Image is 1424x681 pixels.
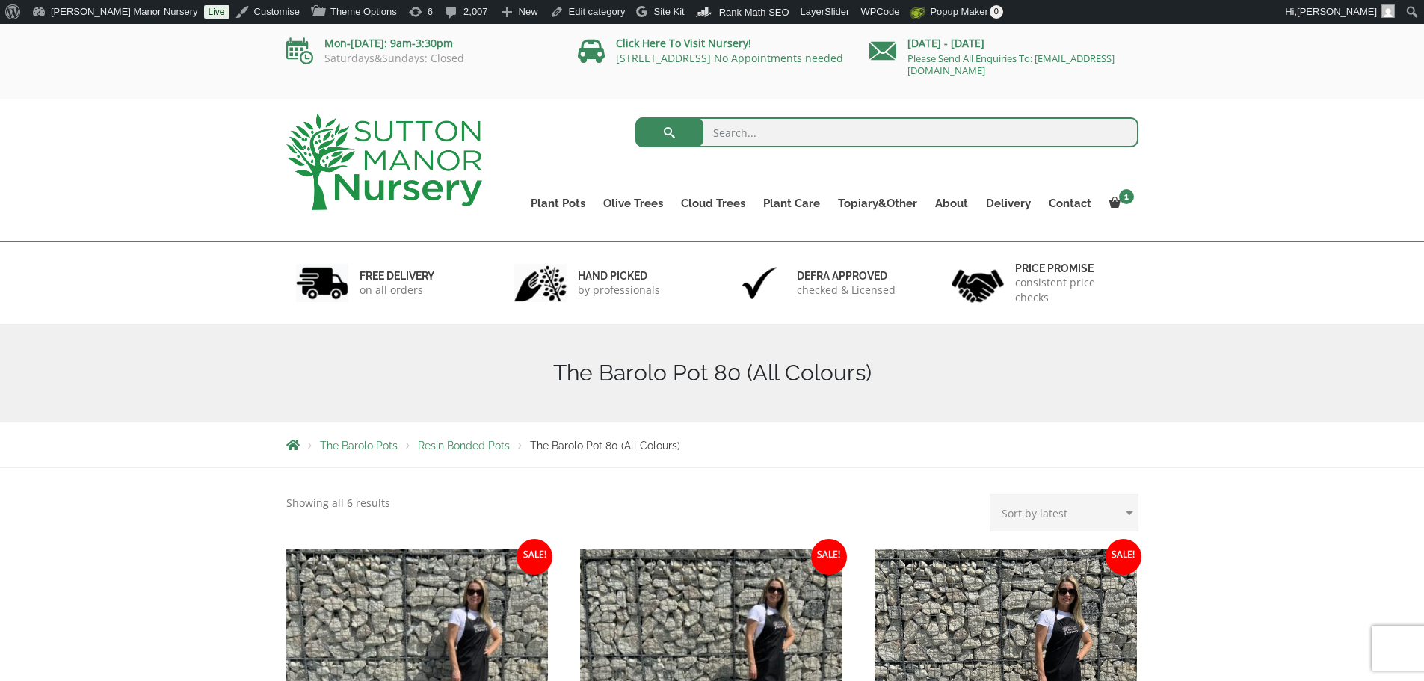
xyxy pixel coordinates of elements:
h1: The Barolo Pot 80 (All Colours) [286,360,1138,386]
img: logo [286,114,482,210]
nav: Breadcrumbs [286,439,1138,451]
p: by professionals [578,283,660,298]
p: consistent price checks [1015,275,1129,305]
img: 3.jpg [733,264,786,302]
p: Showing all 6 results [286,494,390,512]
a: Topiary&Other [829,193,926,214]
p: on all orders [360,283,434,298]
h6: Defra approved [797,269,896,283]
a: Resin Bonded Pots [418,440,510,452]
a: Cloud Trees [672,193,754,214]
p: checked & Licensed [797,283,896,298]
a: Plant Pots [522,193,594,214]
p: Saturdays&Sundays: Closed [286,52,555,64]
span: The Barolo Pot 80 (All Colours) [530,440,680,452]
span: Sale! [517,539,552,575]
p: Mon-[DATE]: 9am-3:30pm [286,34,555,52]
span: Sale! [811,539,847,575]
img: 4.jpg [952,260,1004,306]
a: Please Send All Enquiries To: [EMAIL_ADDRESS][DOMAIN_NAME] [907,52,1115,77]
a: About [926,193,977,214]
span: Rank Math SEO [719,7,789,18]
select: Shop order [990,494,1138,531]
a: Click Here To Visit Nursery! [616,36,751,50]
span: Sale! [1106,539,1141,575]
a: The Barolo Pots [320,440,398,452]
h6: hand picked [578,269,660,283]
img: 1.jpg [296,264,348,302]
p: [DATE] - [DATE] [869,34,1138,52]
img: 2.jpg [514,264,567,302]
span: 0 [990,5,1003,19]
a: 1 [1100,193,1138,214]
span: Site Kit [653,6,684,17]
a: Live [204,5,229,19]
span: [PERSON_NAME] [1297,6,1377,17]
input: Search... [635,117,1138,147]
a: [STREET_ADDRESS] No Appointments needed [616,51,843,65]
h6: FREE DELIVERY [360,269,434,283]
h6: Price promise [1015,262,1129,275]
a: Delivery [977,193,1040,214]
a: Olive Trees [594,193,672,214]
a: Plant Care [754,193,829,214]
a: Contact [1040,193,1100,214]
span: 1 [1119,189,1134,204]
